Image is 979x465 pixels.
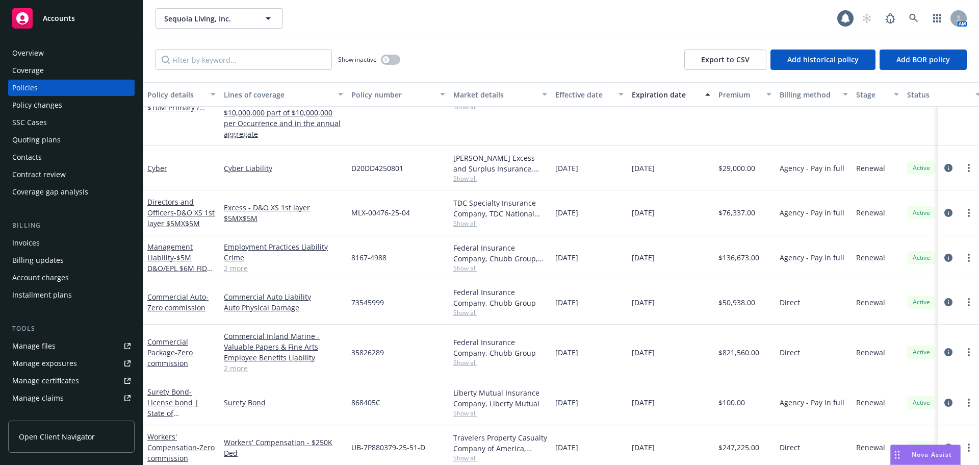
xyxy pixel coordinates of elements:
span: Direct [780,347,800,358]
a: Flood - Limits of Liability: $10,000,000 part of $10,000,000 per Occurrence and in the annual agg... [224,96,343,139]
div: Policy number [351,89,434,100]
a: Manage files [8,338,135,354]
a: more [963,442,975,454]
div: Overview [12,45,44,61]
span: [DATE] [632,397,655,408]
a: Manage BORs [8,407,135,424]
span: Add historical policy [787,55,859,64]
a: Surety Bond [224,397,343,408]
span: [DATE] [632,207,655,218]
a: Management Liability [147,242,207,284]
span: Renewal [856,252,885,263]
div: Account charges [12,270,69,286]
span: [DATE] [632,163,655,174]
span: - Zero commission [147,348,193,368]
a: more [963,207,975,219]
span: Show all [453,103,547,111]
a: Employment Practices Liability [224,241,343,252]
a: Coverage [8,62,135,79]
div: Tools [8,324,135,334]
span: [DATE] [555,442,578,453]
span: $100.00 [718,397,745,408]
span: $76,337.00 [718,207,755,218]
div: Billing [8,221,135,231]
span: Show all [453,308,547,317]
span: 73545999 [351,297,384,308]
button: Policy details [143,82,220,107]
button: Add historical policy [770,50,875,70]
button: Sequoia Living, Inc. [156,8,283,29]
a: Overview [8,45,135,61]
span: Renewal [856,163,885,174]
div: Premium [718,89,760,100]
span: [DATE] [555,297,578,308]
a: Employee Benefits Liability [224,352,343,363]
a: circleInformation [942,442,955,454]
a: Start snowing [857,8,877,29]
a: Policy changes [8,97,135,113]
span: [DATE] [632,297,655,308]
span: 8167-4988 [351,252,387,263]
a: Contract review [8,166,135,183]
span: Agency - Pay in full [780,397,844,408]
button: Effective date [551,82,628,107]
div: Policy changes [12,97,62,113]
span: Sequoia Living, Inc. [164,13,252,24]
span: Active [911,208,932,217]
div: Expiration date [632,89,699,100]
span: [DATE] [555,207,578,218]
div: Travelers Property Casualty Company of America, Travelers Insurance [453,432,547,454]
div: Federal Insurance Company, Chubb Group [453,287,547,308]
span: Renewal [856,442,885,453]
span: Active [911,443,932,452]
div: Coverage gap analysis [12,184,88,200]
span: [DATE] [555,163,578,174]
a: Manage exposures [8,355,135,372]
button: Stage [852,82,903,107]
span: Export to CSV [701,55,750,64]
span: Renewal [856,397,885,408]
div: Manage exposures [12,355,77,372]
div: Contacts [12,149,42,165]
span: Show all [453,358,547,367]
span: [DATE] [632,442,655,453]
a: Policies [8,80,135,96]
div: Policy details [147,89,204,100]
a: Switch app [927,8,947,29]
span: Active [911,253,932,262]
span: 35826289 [351,347,384,358]
span: Nova Assist [912,450,952,459]
div: Effective date [555,89,612,100]
a: Manage claims [8,390,135,406]
a: Directors and Officers [147,197,215,228]
a: circleInformation [942,397,955,409]
div: Manage claims [12,390,64,406]
span: Renewal [856,347,885,358]
a: 2 more [224,363,343,374]
div: Billing method [780,89,837,100]
button: Nova Assist [890,445,961,465]
a: more [963,252,975,264]
div: Federal Insurance Company, Chubb Group [453,337,547,358]
div: Installment plans [12,287,72,303]
a: Accounts [8,4,135,33]
span: Active [911,163,932,173]
a: circleInformation [942,296,955,308]
div: [PERSON_NAME] Excess and Surplus Insurance, Inc., [PERSON_NAME] Group, CRC Group [453,153,547,174]
span: $50,938.00 [718,297,755,308]
a: Commercial Inland Marine - Valuable Papers & Fine Arts [224,331,343,352]
span: Active [911,348,932,357]
a: more [963,346,975,358]
a: Billing updates [8,252,135,268]
span: Direct [780,442,800,453]
button: Market details [449,82,551,107]
a: SSC Cases [8,114,135,131]
div: Coverage [12,62,44,79]
button: Add BOR policy [880,50,967,70]
div: Manage files [12,338,56,354]
a: Crime [224,252,343,263]
button: Policy number [347,82,449,107]
a: 2 more [224,263,343,274]
div: SSC Cases [12,114,47,131]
